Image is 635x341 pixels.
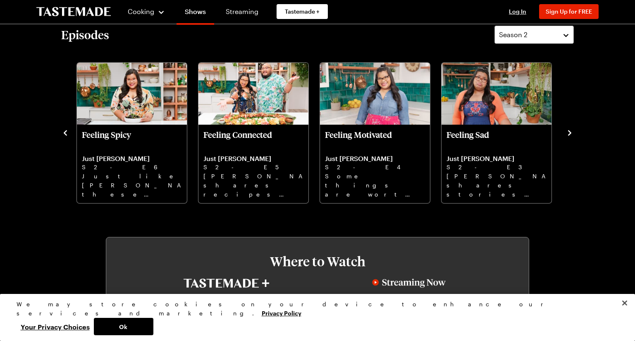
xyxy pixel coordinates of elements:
div: Feeling Spicy [77,63,187,203]
a: Shows [177,2,214,25]
span: Log In [509,8,526,15]
span: Sign Up for FREE [546,8,592,15]
button: Cooking [127,2,165,21]
h3: Where to Watch [131,254,504,269]
button: Your Privacy Choices [17,318,94,335]
div: 6 / 10 [198,60,319,204]
img: Feeling Spicy [77,63,187,125]
button: Ok [94,318,153,335]
span: Cooking [128,7,154,15]
button: navigate to previous item [61,127,69,137]
a: Feeling Sad [446,130,547,198]
a: Feeling Motivated [325,130,425,198]
div: Feeling Motivated [320,63,430,203]
span: Season 2 [499,30,528,40]
div: Feeling Sad [442,63,551,203]
div: Feeling Connected [198,63,308,203]
button: Season 2 [494,26,574,44]
img: Tastemade+ [184,279,269,288]
img: Feeling Sad [442,63,551,125]
span: Tastemade + [285,7,320,16]
a: More information about your privacy, opens in a new tab [262,309,301,317]
p: Watch Ad-Free on Any Device, Anytime, Anywhere in 4K [167,293,286,313]
p: S2 - E3 [446,163,547,172]
h2: Episodes [61,27,109,42]
div: Privacy [17,300,612,335]
p: Just like [PERSON_NAME], these recipes are complex and spicy with a little sass. [82,172,182,198]
p: Feeling Connected [203,130,303,149]
p: [PERSON_NAME] shares recipes and tips for a fun, communal meal with family and friends. She and g... [203,172,303,198]
p: Just [PERSON_NAME] [82,154,182,163]
div: 5 / 10 [76,60,198,204]
p: Some things are worth the extra effort. These recipes require a good amount of motivation but are... [325,172,425,198]
a: To Tastemade Home Page [36,7,111,17]
p: Feeling Spicy [82,130,182,149]
button: Close [616,294,634,312]
p: Just [PERSON_NAME] [446,154,547,163]
img: Streaming [372,279,446,288]
p: Just [PERSON_NAME] [325,154,425,163]
p: Feeling Sad [446,130,547,149]
p: S2 - E5 [203,163,303,172]
button: Log In [501,7,534,16]
p: Feeling Motivated [325,130,425,149]
a: Feeling Spicy [82,130,182,198]
a: Feeling Connected [203,130,303,198]
div: 7 / 10 [319,60,441,204]
p: Watch on Our Streaming Channels [349,293,468,313]
a: Tastemade + [277,4,328,19]
div: 8 / 10 [441,60,562,204]
button: navigate to next item [566,127,574,137]
img: Feeling Connected [198,63,308,125]
p: S2 - E4 [325,163,425,172]
p: S2 - E6 [82,163,182,172]
img: Feeling Motivated [320,63,430,125]
p: [PERSON_NAME] shares stories of times she felt sad and what helped her feel better. [PERSON_NAME]... [446,172,547,198]
button: Sign Up for FREE [539,4,599,19]
div: We may store cookies on your device to enhance our services and marketing. [17,300,612,318]
p: Just [PERSON_NAME] [203,154,303,163]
